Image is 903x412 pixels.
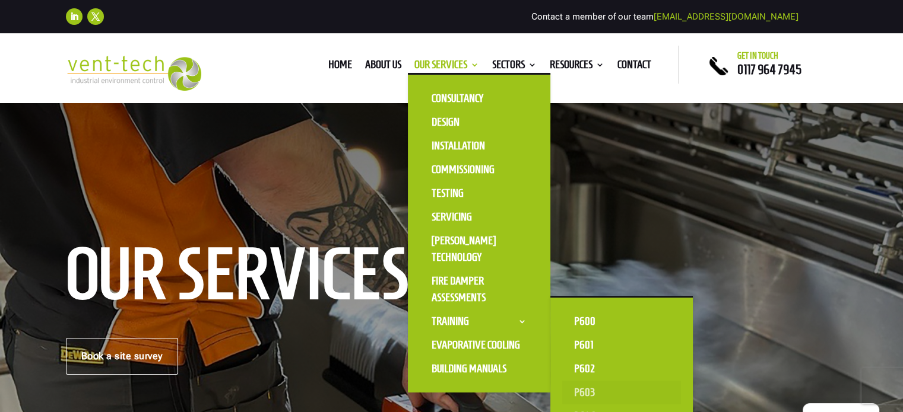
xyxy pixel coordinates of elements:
a: Evaporative Cooling [420,333,538,357]
a: Commissioning [420,158,538,181]
a: About us [365,60,401,74]
h1: Our Services [66,245,452,308]
a: Follow on X [87,8,104,25]
a: Consultancy [420,87,538,110]
a: Home [328,60,352,74]
a: P602 [562,357,681,381]
a: Fire Damper Assessments [420,269,538,309]
a: Installation [420,134,538,158]
a: Follow on LinkedIn [66,8,83,25]
a: [PERSON_NAME] Technology [420,229,538,269]
a: 0117 964 7945 [737,62,801,76]
a: Our Services [414,60,479,74]
a: Design [420,110,538,134]
a: Sectors [492,60,537,74]
a: P603 [562,381,681,404]
span: Contact a member of our team [531,11,799,22]
a: Training [420,309,538,333]
span: Get in touch [737,51,778,60]
a: [EMAIL_ADDRESS][DOMAIN_NAME] [654,11,799,22]
a: Resources [550,60,604,74]
a: Building Manuals [420,357,538,381]
a: P600 [562,309,681,333]
a: P601 [562,333,681,357]
a: Contact [617,60,651,74]
a: Book a site survey [66,338,178,375]
a: Servicing [420,205,538,229]
img: 2023-09-27T08_35_16.549ZVENT-TECH---Clear-background [66,56,202,91]
a: Testing [420,181,538,205]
